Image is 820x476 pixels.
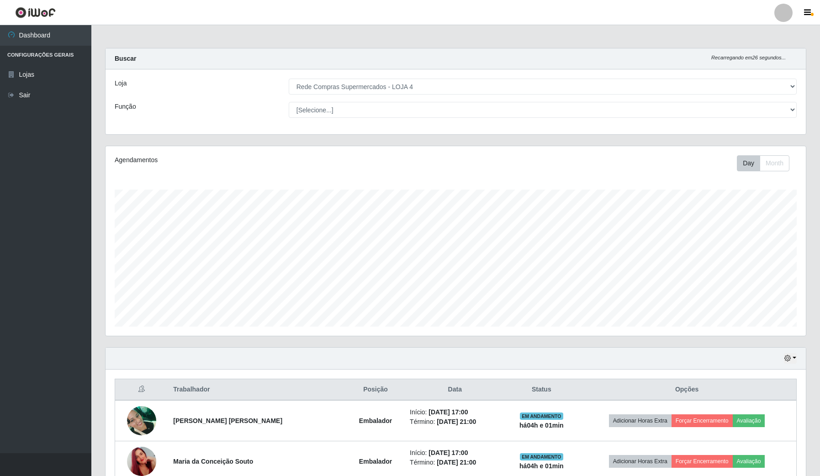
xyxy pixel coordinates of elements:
[410,417,500,427] li: Término:
[733,455,765,468] button: Avaliação
[505,379,577,401] th: Status
[115,79,127,88] label: Loja
[733,414,765,427] button: Avaliação
[437,459,476,466] time: [DATE] 21:00
[410,458,500,467] li: Término:
[519,422,564,429] strong: há 04 h e 01 min
[127,401,156,440] img: 1704083137947.jpeg
[760,155,789,171] button: Month
[404,379,505,401] th: Data
[737,155,789,171] div: First group
[173,417,282,424] strong: [PERSON_NAME] [PERSON_NAME]
[711,55,786,60] i: Recarregando em 26 segundos...
[15,7,56,18] img: CoreUI Logo
[520,413,563,420] span: EM ANDAMENTO
[609,414,672,427] button: Adicionar Horas Extra
[520,453,563,460] span: EM ANDAMENTO
[429,408,468,416] time: [DATE] 17:00
[410,407,500,417] li: Início:
[410,448,500,458] li: Início:
[737,155,797,171] div: Toolbar with button groups
[737,155,760,171] button: Day
[609,455,672,468] button: Adicionar Horas Extra
[173,458,253,465] strong: Maria da Conceição Souto
[437,418,476,425] time: [DATE] 21:00
[672,455,733,468] button: Forçar Encerramento
[168,379,347,401] th: Trabalhador
[429,449,468,456] time: [DATE] 17:00
[115,55,136,62] strong: Buscar
[115,155,391,165] div: Agendamentos
[115,102,136,111] label: Função
[359,417,392,424] strong: Embalador
[519,462,564,470] strong: há 04 h e 01 min
[577,379,796,401] th: Opções
[672,414,733,427] button: Forçar Encerramento
[347,379,404,401] th: Posição
[359,458,392,465] strong: Embalador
